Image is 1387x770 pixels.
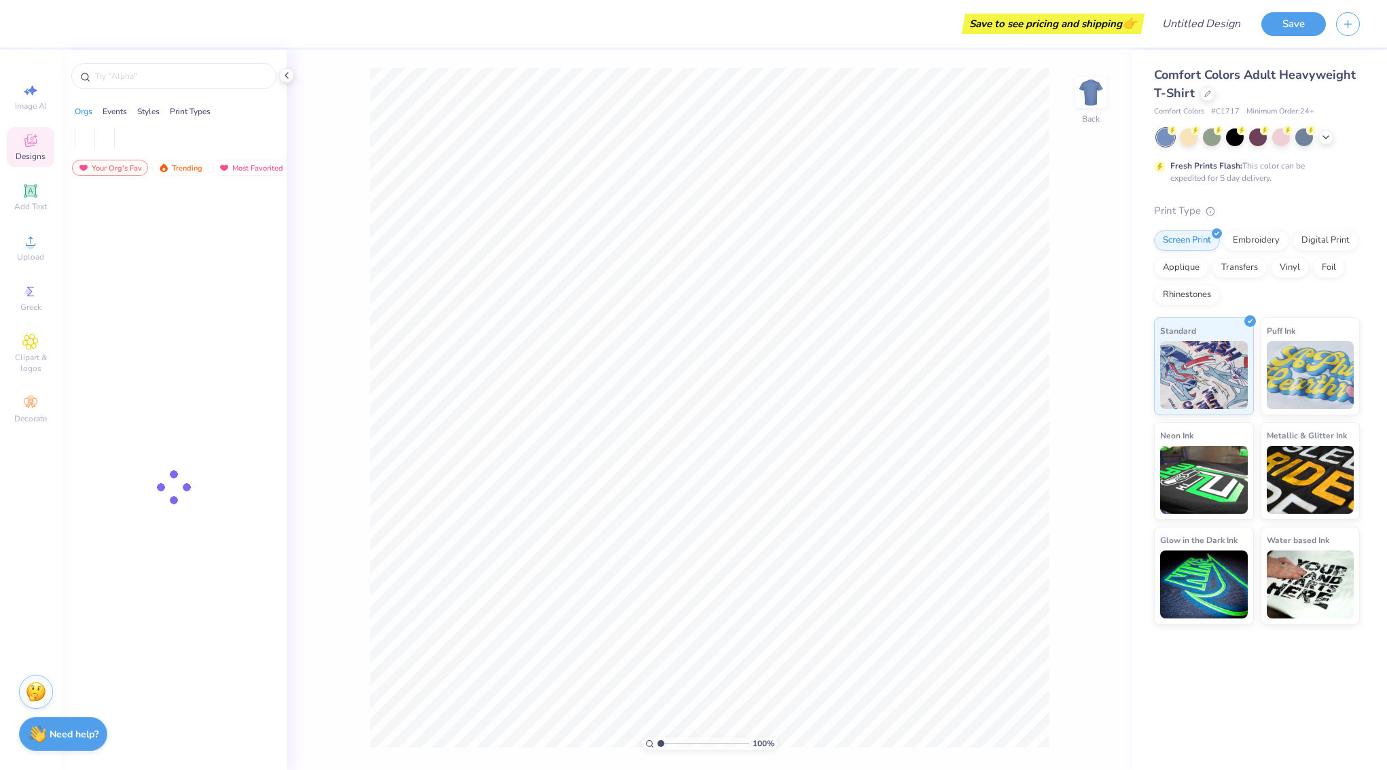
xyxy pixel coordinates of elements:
[158,163,169,173] img: trending.gif
[1267,446,1354,514] img: Metallic & Glitter Ink
[965,14,1141,34] div: Save to see pricing and shipping
[213,160,289,176] div: Most Favorited
[103,105,127,118] div: Events
[16,151,46,162] span: Designs
[1154,106,1204,118] span: Comfort Colors
[1267,341,1354,409] img: Puff Ink
[170,105,211,118] div: Print Types
[1267,533,1329,547] span: Water based Ink
[1160,323,1196,338] span: Standard
[1160,533,1238,547] span: Glow in the Dark Ink
[78,163,89,173] img: most_fav.gif
[1267,550,1354,618] img: Water based Ink
[7,352,54,374] span: Clipart & logos
[1077,79,1104,106] img: Back
[1271,258,1309,278] div: Vinyl
[1170,160,1337,184] div: This color can be expedited for 5 day delivery.
[1211,106,1240,118] span: # C1717
[152,160,209,176] div: Trending
[17,251,44,262] span: Upload
[72,160,148,176] div: Your Org's Fav
[1267,428,1347,442] span: Metallic & Glitter Ink
[1293,230,1358,251] div: Digital Print
[20,302,41,313] span: Greek
[1267,323,1295,338] span: Puff Ink
[1154,67,1356,101] span: Comfort Colors Adult Heavyweight T-Shirt
[1154,285,1220,305] div: Rhinestones
[1154,258,1208,278] div: Applique
[1151,10,1251,37] input: Untitled Design
[219,163,230,173] img: most_fav.gif
[50,728,98,741] strong: Need help?
[1160,550,1248,618] img: Glow in the Dark Ink
[1261,12,1326,36] button: Save
[137,105,160,118] div: Styles
[1154,230,1220,251] div: Screen Print
[1160,446,1248,514] img: Neon Ink
[75,105,92,118] div: Orgs
[1313,258,1345,278] div: Foil
[1170,160,1242,171] strong: Fresh Prints Flash:
[1224,230,1289,251] div: Embroidery
[1082,113,1100,125] div: Back
[1212,258,1267,278] div: Transfers
[1160,341,1248,409] img: Standard
[15,101,47,111] span: Image AI
[1160,428,1193,442] span: Neon Ink
[14,413,47,424] span: Decorate
[753,737,774,750] span: 100 %
[1122,15,1137,31] span: 👉
[1154,203,1360,219] div: Print Type
[94,69,268,83] input: Try "Alpha"
[1246,106,1314,118] span: Minimum Order: 24 +
[14,201,47,212] span: Add Text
